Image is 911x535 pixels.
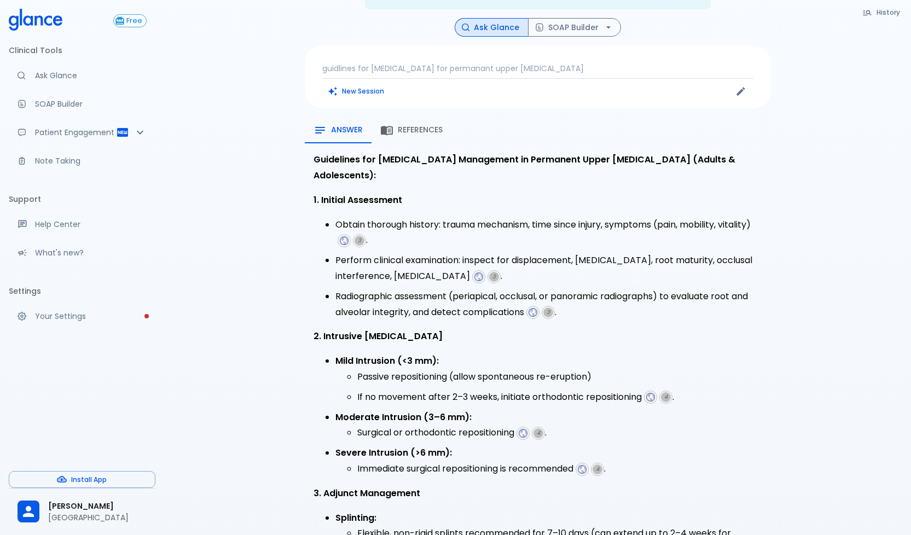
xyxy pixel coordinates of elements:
[113,14,147,27] button: Free
[335,411,472,423] strong: Moderate Intrusion (3–6 mm):
[528,307,538,317] img: favicons
[357,369,762,385] li: Passive repositioning (allow spontaneous re-eruption)
[322,83,391,99] button: Clears all inputs and results.
[355,236,364,246] span: 3
[35,219,147,230] p: Help Center
[314,194,402,206] strong: 1. Initial Assessment
[528,18,621,37] button: SOAP Builder
[646,392,655,402] img: favicons
[9,212,155,236] a: Get help from our support team
[35,311,147,322] p: Your Settings
[357,389,762,405] li: If no movement after 2–3 weeks, initiate orthodontic repositioning .
[9,92,155,116] a: Docugen: Compose a clinical documentation in seconds
[35,127,116,138] p: Patient Engagement
[357,425,762,441] li: Surgical or orthodontic repositioning .
[9,63,155,88] a: Moramiz: Find ICD10AM codes instantly
[335,354,439,367] strong: Mild Intrusion (<3 mm):
[335,217,762,249] li: Obtain thorough history: trauma mechanism, time since injury, symptoms (pain, mobility, vitality) .
[9,186,155,212] li: Support
[9,37,155,63] li: Clinical Tools
[123,17,146,25] span: Free
[331,125,363,135] span: Answer
[9,471,155,488] button: Install App
[9,241,155,265] div: Recent updates and feature releases
[357,461,762,477] li: Immediate surgical repositioning is recommended .
[593,464,602,474] span: 4
[9,493,155,531] div: [PERSON_NAME][GEOGRAPHIC_DATA]
[489,272,499,282] span: 3
[35,98,147,109] p: SOAP Builder
[733,83,749,100] button: Edit
[474,272,484,282] img: favicons
[577,464,587,474] img: favicons
[335,289,762,321] li: Radiographic assessment (periapical, occlusal, or panoramic radiographs) to evaluate root and alv...
[533,428,543,438] span: 4
[518,428,528,438] img: favicons
[9,149,155,173] a: Advanced note-taking
[322,63,753,74] p: guidlines for [MEDICAL_DATA] for permanant upper [MEDICAL_DATA]
[857,4,907,20] button: History
[661,392,671,402] span: 4
[335,511,376,524] strong: Splinting:
[314,330,443,342] strong: 2. Intrusive [MEDICAL_DATA]
[335,446,452,459] strong: Severe Intrusion (>6 mm):
[35,155,147,166] p: Note Taking
[455,18,529,37] button: Ask Glance
[35,247,147,258] p: What's new?
[48,501,147,512] span: [PERSON_NAME]
[48,512,147,523] p: [GEOGRAPHIC_DATA]
[113,14,155,27] a: Click to view or change your subscription
[9,278,155,304] li: Settings
[9,304,155,328] a: Please complete account setup
[339,236,349,246] img: favicons
[314,487,420,499] strong: 3. Adjunct Management
[335,253,762,284] li: Perform clinical examination: inspect for displacement, [MEDICAL_DATA], root maturity, occlusal i...
[543,307,553,317] span: 3
[9,120,155,144] div: Patient Reports & Referrals
[35,70,147,81] p: Ask Glance
[398,125,443,135] span: References
[314,153,735,182] strong: Guidelines for [MEDICAL_DATA] Management in Permanent Upper [MEDICAL_DATA] (Adults & Adolescents):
